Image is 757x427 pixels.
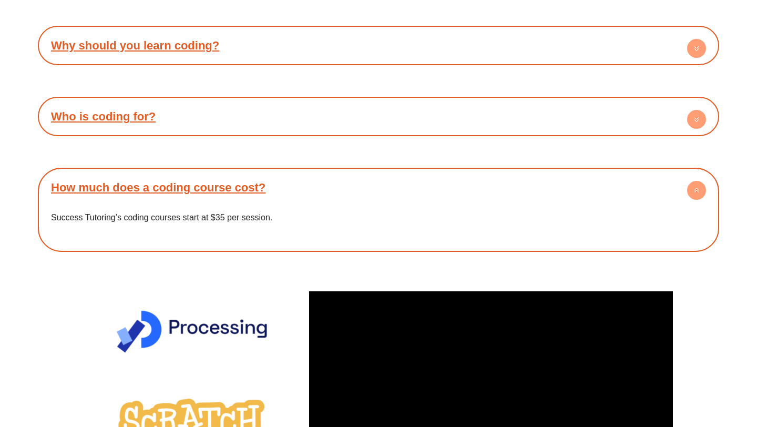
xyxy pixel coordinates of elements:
[43,102,714,131] div: Who is coding for?
[43,173,714,202] div: How much does a coding course cost?
[51,181,265,194] a: How much does a coding course cost?
[43,31,714,60] div: Why should you learn coding?
[577,308,757,427] iframe: Chat Widget
[51,210,706,226] p: Success Tutoring’s coding courses start at $35 per session.
[51,110,156,123] a: Who is coding for?
[43,202,714,247] div: How much does a coding course cost?
[51,39,219,52] a: Why should you learn coding?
